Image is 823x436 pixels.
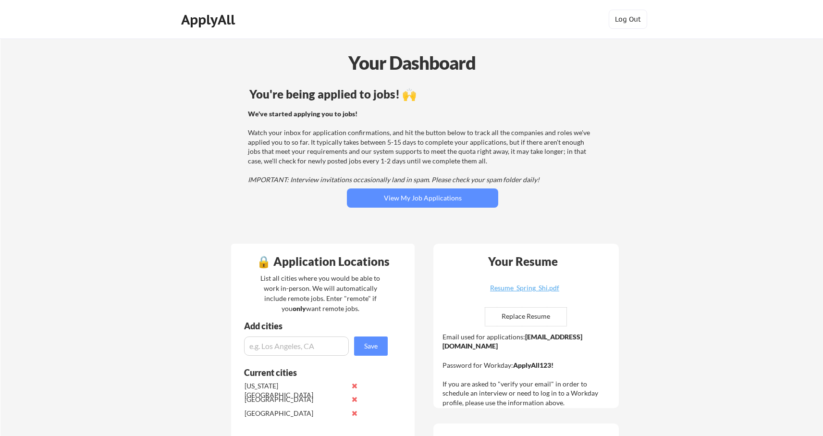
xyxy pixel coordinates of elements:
strong: We've started applying you to jobs! [248,110,357,118]
div: 🔒 Application Locations [233,256,412,267]
div: [US_STATE][GEOGRAPHIC_DATA] [245,381,346,400]
div: ApplyAll [181,12,238,28]
div: You're being applied to jobs! 🙌 [249,88,596,100]
div: Resume_Spring_Shi.pdf [467,285,582,291]
div: Add cities [244,322,390,330]
div: Current cities [244,368,377,377]
div: List all cities where you would be able to work in-person. We will automatically include remote j... [254,273,386,313]
strong: only [293,304,306,312]
div: Email used for applications: Password for Workday: If you are asked to "verify your email" in ord... [442,332,612,408]
button: Log Out [609,10,647,29]
div: [GEOGRAPHIC_DATA] [245,409,346,418]
div: Your Dashboard [1,49,823,76]
a: Resume_Spring_Shi.pdf [467,285,582,299]
button: Save [354,336,388,356]
input: e.g. Los Angeles, CA [244,336,349,356]
div: Your Resume [475,256,570,267]
strong: [EMAIL_ADDRESS][DOMAIN_NAME] [442,333,582,350]
div: Watch your inbox for application confirmations, and hit the button below to track all the compani... [248,109,594,185]
strong: ApplyAll123! [513,361,553,369]
div: [GEOGRAPHIC_DATA] [245,395,346,404]
em: IMPORTANT: Interview invitations occasionally land in spam. Please check your spam folder daily! [248,175,540,184]
button: View My Job Applications [347,188,498,208]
